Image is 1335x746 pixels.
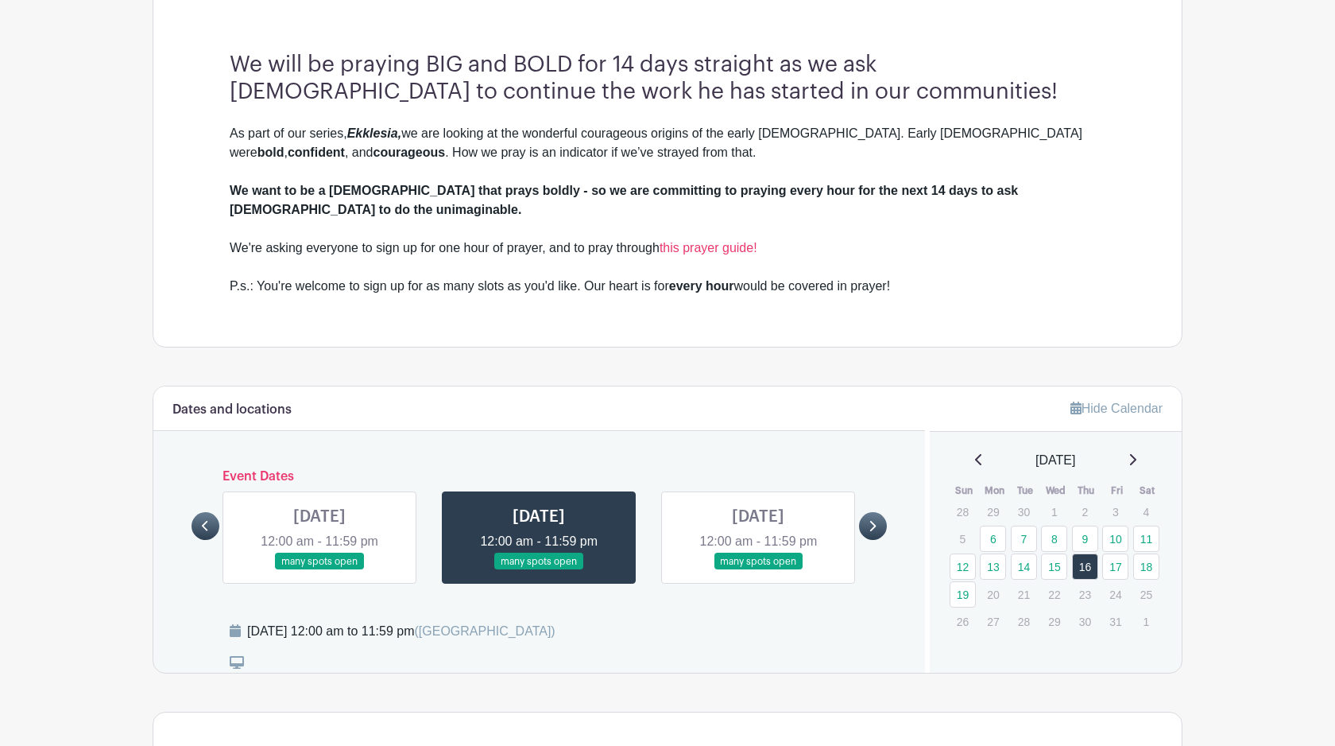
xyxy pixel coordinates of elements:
[414,624,555,638] span: ([GEOGRAPHIC_DATA])
[288,146,345,159] strong: confident
[1070,402,1163,415] a: Hide Calendar
[1072,554,1098,580] a: 16
[1133,582,1159,607] p: 25
[1035,451,1075,470] span: [DATE]
[980,554,1006,580] a: 13
[230,124,1105,296] div: As part of our series, we are looking at the wonderful courageous origins of the early [DEMOGRAPH...
[230,52,1105,105] h3: We will be praying BIG and BOLD for 14 days straight as we ask [DEMOGRAPHIC_DATA] to continue the...
[230,184,1018,216] strong: We want to be a [DEMOGRAPHIC_DATA] that prays boldly - so we are committing to praying every hour...
[257,146,284,159] strong: bold
[660,241,757,254] a: this prayer guide!
[1041,582,1067,607] p: 22
[1133,609,1159,634] p: 1
[247,622,555,641] div: [DATE] 12:00 am to 11:59 pm
[950,499,976,524] p: 28
[980,499,1006,524] p: 29
[1011,526,1037,552] a: 7
[1011,499,1037,524] p: 30
[1011,582,1037,607] p: 21
[950,581,976,608] a: 19
[950,609,976,634] p: 26
[1072,609,1098,634] p: 30
[373,146,446,159] strong: courageous
[1071,483,1102,499] th: Thu
[1041,526,1067,552] a: 8
[980,609,1006,634] p: 27
[1041,499,1067,524] p: 1
[1011,609,1037,634] p: 28
[1072,499,1098,524] p: 2
[949,483,980,499] th: Sun
[1102,609,1128,634] p: 31
[1041,609,1067,634] p: 29
[669,279,734,293] strong: every hour
[1133,526,1159,552] a: 11
[980,582,1006,607] p: 20
[1133,499,1159,524] p: 4
[1133,554,1159,580] a: 18
[979,483,1010,499] th: Mon
[219,469,859,484] h6: Event Dates
[1102,554,1128,580] a: 17
[980,526,1006,552] a: 6
[1040,483,1071,499] th: Wed
[1102,499,1128,524] p: 3
[347,126,402,140] em: Ekklesia,
[1041,554,1067,580] a: 15
[1011,554,1037,580] a: 14
[1101,483,1132,499] th: Fri
[950,526,976,551] p: 5
[172,402,292,418] h6: Dates and locations
[950,554,976,580] a: 12
[1102,526,1128,552] a: 10
[1072,526,1098,552] a: 9
[1132,483,1163,499] th: Sat
[1072,582,1098,607] p: 23
[1010,483,1041,499] th: Tue
[1102,582,1128,607] p: 24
